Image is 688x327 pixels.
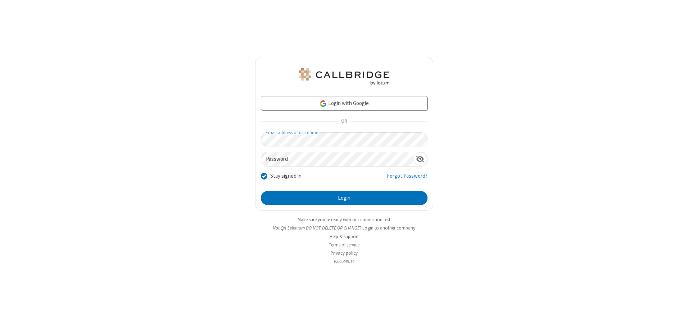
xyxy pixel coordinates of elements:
label: Stay signed in [270,172,302,180]
div: Show password [413,152,427,165]
a: Forgot Password? [387,172,427,186]
img: QA Selenium DO NOT DELETE OR CHANGE [297,68,391,85]
a: Help & support [330,233,359,240]
a: Privacy policy [331,250,358,256]
li: v2.6.349.14 [255,258,433,265]
span: OR [338,117,350,127]
a: Login with Google [261,96,427,110]
img: google-icon.png [319,100,327,108]
button: Login [261,191,427,205]
a: Terms of service [329,242,359,248]
input: Password [261,152,413,166]
li: Not QA Selenium DO NOT DELETE OR CHANGE? [255,224,433,231]
iframe: Chat [670,308,683,322]
input: Email address or username [261,132,427,146]
a: Make sure you're ready with our connection test [298,217,390,223]
button: Login to another company [362,224,415,231]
